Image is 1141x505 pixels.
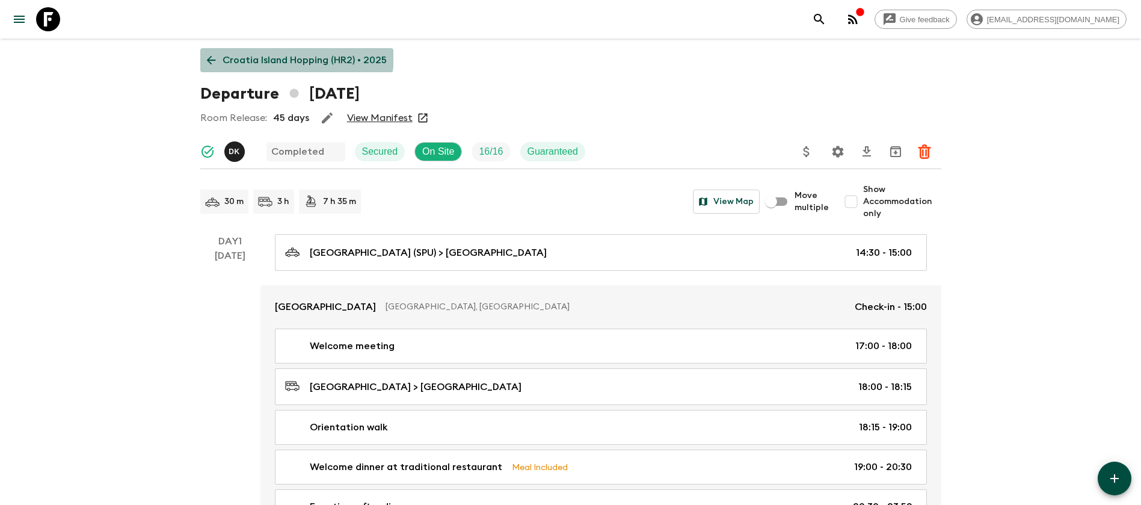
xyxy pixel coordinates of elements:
[200,144,215,159] svg: Synced Successfully
[273,111,309,125] p: 45 days
[7,7,31,31] button: menu
[277,196,289,208] p: 3 h
[855,140,879,164] button: Download CSV
[422,144,454,159] p: On Site
[224,196,244,208] p: 30 m
[855,300,927,314] p: Check-in - 15:00
[310,420,388,435] p: Orientation walk
[275,450,927,485] a: Welcome dinner at traditional restaurantMeal Included19:00 - 20:30
[414,142,462,161] div: On Site
[980,15,1126,24] span: [EMAIL_ADDRESS][DOMAIN_NAME]
[200,48,393,72] a: Croatia Island Hopping (HR2) • 2025
[275,368,927,405] a: [GEOGRAPHIC_DATA] > [GEOGRAPHIC_DATA]18:00 - 18:15
[472,142,510,161] div: Trip Fill
[826,140,850,164] button: Settings
[795,140,819,164] button: Update Price, Early Bird Discount and Costs
[355,142,405,161] div: Secured
[310,339,395,353] p: Welcome meeting
[858,380,912,394] p: 18:00 - 18:15
[859,420,912,435] p: 18:15 - 19:00
[323,196,356,208] p: 7 h 35 m
[275,300,376,314] p: [GEOGRAPHIC_DATA]
[863,184,941,220] span: Show Accommodation only
[967,10,1127,29] div: [EMAIL_ADDRESS][DOMAIN_NAME]
[527,144,579,159] p: Guaranteed
[310,380,521,394] p: [GEOGRAPHIC_DATA] > [GEOGRAPHIC_DATA]
[893,15,956,24] span: Give feedback
[200,234,260,249] p: Day 1
[386,301,845,313] p: [GEOGRAPHIC_DATA], [GEOGRAPHIC_DATA]
[807,7,831,31] button: search adventures
[856,246,912,260] p: 14:30 - 15:00
[310,460,502,474] p: Welcome dinner at traditional restaurant
[479,144,503,159] p: 16 / 16
[912,140,936,164] button: Delete
[855,339,912,353] p: 17:00 - 18:00
[854,460,912,474] p: 19:00 - 20:30
[275,234,927,271] a: [GEOGRAPHIC_DATA] (SPU) > [GEOGRAPHIC_DATA]14:30 - 15:00
[200,82,360,106] h1: Departure [DATE]
[271,144,324,159] p: Completed
[875,10,957,29] a: Give feedback
[224,145,247,155] span: Dario Kota
[200,111,267,125] p: Room Release:
[260,285,941,329] a: [GEOGRAPHIC_DATA][GEOGRAPHIC_DATA], [GEOGRAPHIC_DATA]Check-in - 15:00
[512,460,568,474] p: Meal Included
[795,190,829,214] span: Move multiple
[310,246,547,260] p: [GEOGRAPHIC_DATA] (SPU) > [GEOGRAPHIC_DATA]
[347,112,413,124] a: View Manifest
[884,140,908,164] button: Archive (Completed, Cancelled or Unsynced Departures only)
[275,410,927,445] a: Orientation walk18:15 - 19:00
[223,53,387,67] p: Croatia Island Hopping (HR2) • 2025
[362,144,398,159] p: Secured
[693,190,760,214] button: View Map
[275,329,927,364] a: Welcome meeting17:00 - 18:00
